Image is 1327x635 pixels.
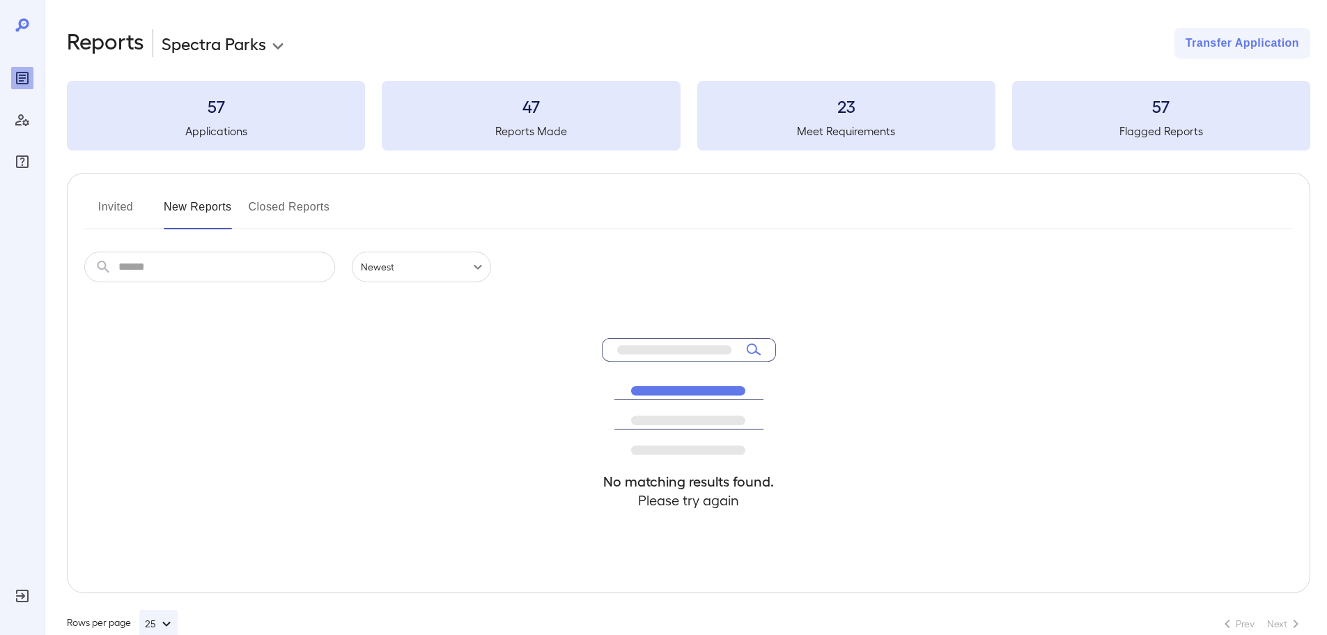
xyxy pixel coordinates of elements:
h3: 57 [1012,95,1310,117]
div: Reports [11,67,33,89]
div: Manage Users [11,109,33,131]
h5: Flagged Reports [1012,123,1310,139]
div: Newest [352,252,491,282]
h5: Applications [67,123,365,139]
p: Spectra Parks [162,32,266,54]
button: New Reports [164,196,232,229]
h4: Please try again [602,491,776,510]
h3: 23 [697,95,995,117]
h2: Reports [67,28,144,59]
button: Closed Reports [249,196,330,229]
div: FAQ [11,151,33,173]
button: Invited [84,196,147,229]
h3: 47 [382,95,680,117]
summary: 57Applications47Reports Made23Meet Requirements57Flagged Reports [67,81,1310,151]
div: Log Out [11,585,33,607]
h5: Meet Requirements [697,123,995,139]
h3: 57 [67,95,365,117]
nav: pagination navigation [1213,613,1310,635]
button: Transfer Application [1174,28,1310,59]
h5: Reports Made [382,123,680,139]
h4: No matching results found. [602,472,776,491]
